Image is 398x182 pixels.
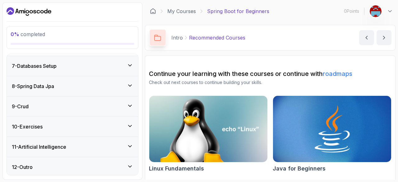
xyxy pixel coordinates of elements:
[369,5,393,17] button: user profile image
[167,7,196,15] a: My Courses
[149,69,391,78] h2: Continue your learning with these courses or continue with
[149,96,268,173] a: Linux Fundamentals cardLinux Fundamentals
[11,31,19,37] span: 0 %
[150,8,156,14] a: Dashboard
[149,96,267,162] img: Linux Fundamentals card
[273,96,391,162] img: Java for Beginners card
[189,34,245,41] p: Recommended Courses
[7,76,138,96] button: 8-Spring Data Jpa
[12,103,29,110] h3: 9 - Crud
[207,7,269,15] p: Spring Boot for Beginners
[12,143,66,151] h3: 11 - Artificial Intelligence
[7,7,51,16] a: Dashboard
[11,31,45,37] span: completed
[7,137,138,157] button: 11-Artificial Intelligence
[377,30,391,45] button: next content
[12,82,54,90] h3: 8 - Spring Data Jpa
[7,117,138,137] button: 10-Exercises
[149,164,204,173] h2: Linux Fundamentals
[344,8,359,14] p: 0 Points
[12,123,43,130] h3: 10 - Exercises
[370,5,382,17] img: user profile image
[149,79,391,86] p: Check out next courses to continue building your skills.
[273,96,391,173] a: Java for Beginners cardJava for Beginners
[273,164,326,173] h2: Java for Beginners
[12,163,33,171] h3: 12 - Outro
[12,62,57,70] h3: 7 - Databases Setup
[7,56,138,76] button: 7-Databases Setup
[7,157,138,177] button: 12-Outro
[7,96,138,116] button: 9-Crud
[359,30,374,45] button: previous content
[171,34,183,41] p: Intro
[323,70,352,77] a: roadmaps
